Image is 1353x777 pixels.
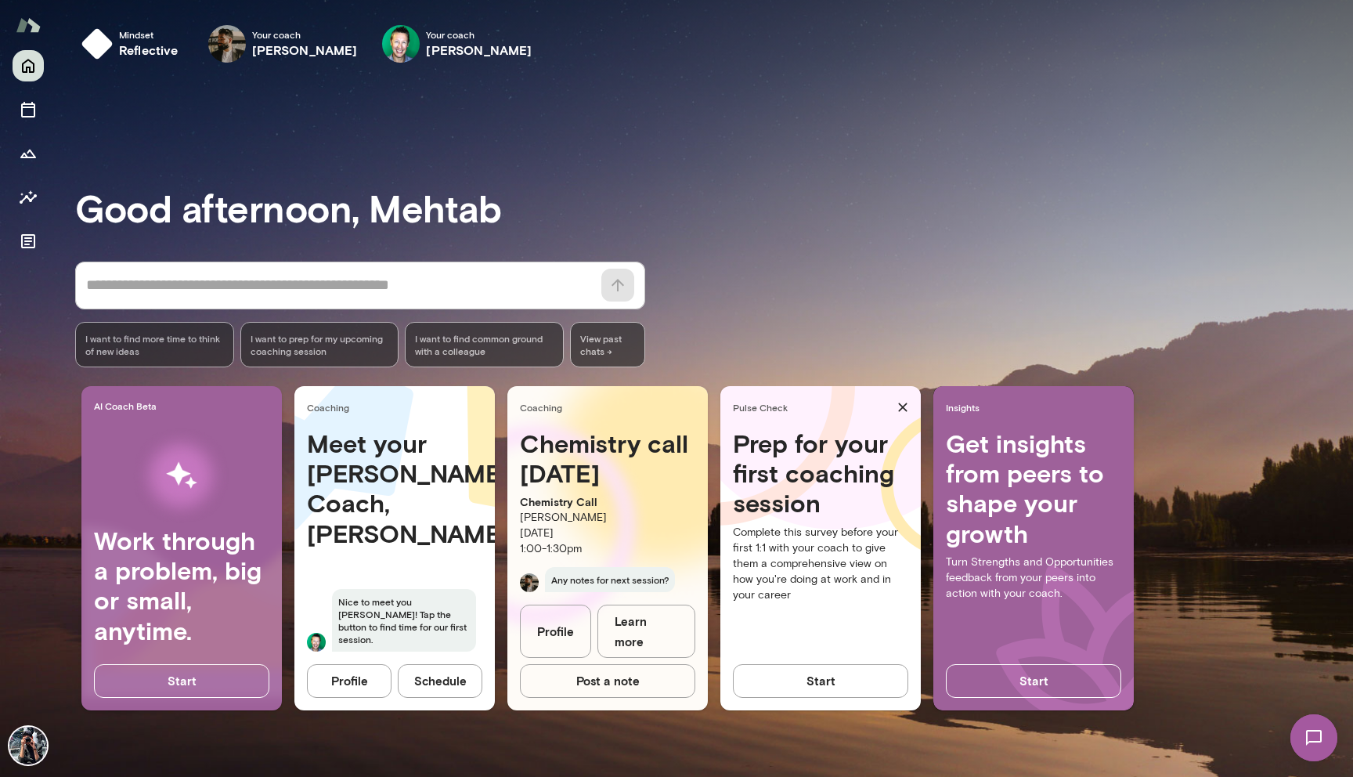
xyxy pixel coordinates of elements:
h4: Chemistry call [DATE] [520,428,695,489]
a: Learn more [597,605,695,659]
span: I want to find common ground with a colleague [415,332,554,357]
button: Start [946,664,1121,697]
div: I want to find more time to think of new ideas [75,322,234,367]
button: Post a note [520,664,695,697]
h3: Good afternoon, Mehtab [75,186,1353,229]
div: Brian LawrenceYour coach[PERSON_NAME] [371,19,543,69]
span: Coaching [520,401,702,414]
img: Deepak [520,573,539,592]
button: Sessions [13,94,44,125]
img: Brian Lawrence Lawrence [307,633,326,652]
img: Brian Lawrence [382,25,420,63]
p: [PERSON_NAME] [520,510,695,526]
span: Pulse Check [733,401,891,414]
h4: Prep for your first coaching session [733,428,908,519]
button: Home [13,50,44,81]
span: Coaching [307,401,489,414]
div: Deepak ShrivastavaYour coach[PERSON_NAME] [197,19,369,69]
div: I want to find common ground with a colleague [405,322,564,367]
span: AI Coach Beta [94,399,276,412]
img: Deepak Shrivastava [208,25,246,63]
p: Chemistry Call [520,494,695,510]
h4: Get insights from peers to shape your growth [946,428,1121,549]
button: Mindsetreflective [75,19,191,69]
img: mindset [81,28,113,60]
p: [DATE] [520,526,695,541]
span: View past chats -> [570,322,645,367]
img: Mento [16,10,41,40]
button: Start [733,664,908,697]
h4: Meet your [PERSON_NAME] Coach, [PERSON_NAME] [307,428,482,549]
button: Start [94,664,269,697]
button: Documents [13,226,44,257]
p: 1:00 - 1:30pm [520,541,695,557]
h6: reflective [119,41,179,60]
div: I want to prep for my upcoming coaching session [240,322,399,367]
img: Mehtab Chithiwala [9,727,47,764]
span: Your coach [426,28,532,41]
p: Turn Strengths and Opportunities feedback from your peers into action with your coach. [946,555,1121,602]
span: Your coach [252,28,358,41]
button: Insights [13,182,44,213]
p: Complete this survey before your first 1:1 with your coach to give them a comprehensive view on h... [733,525,908,603]
span: Nice to meet you [PERSON_NAME]! Tap the button to find time for our first session. [332,589,476,652]
button: Schedule [398,664,482,697]
img: AI Workflows [112,426,251,526]
span: Insights [946,401,1127,414]
h6: [PERSON_NAME] [252,41,358,60]
h6: [PERSON_NAME] [426,41,532,60]
span: Mindset [119,28,179,41]
span: I want to find more time to think of new ideas [85,332,224,357]
button: Growth Plan [13,138,44,169]
a: Profile [520,605,591,659]
span: I want to prep for my upcoming coaching session [251,332,389,357]
h4: Work through a problem, big or small, anytime. [94,526,269,646]
span: Any notes for next session? [545,567,675,592]
button: Profile [307,664,391,697]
